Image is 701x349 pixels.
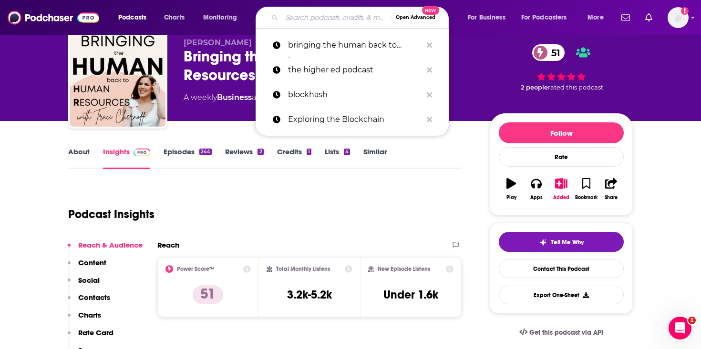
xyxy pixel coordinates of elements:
button: tell me why sparkleTell Me Why [499,232,624,252]
p: Reach & Audience [78,240,143,249]
a: Exploring the Blockchain [256,107,449,132]
div: 244 [199,149,212,155]
span: Open Advanced [396,15,435,20]
p: bringing the human back to human resources [288,33,422,58]
span: and [252,93,267,102]
button: Rate Card [68,328,113,346]
iframe: Intercom live chat [669,317,691,339]
div: 2 [258,149,263,155]
div: Rate [499,147,624,167]
p: Contacts [78,293,110,302]
a: Get this podcast via API [512,321,611,344]
span: [PERSON_NAME] [184,38,252,47]
a: Contact This Podcast [499,259,624,278]
button: Open AdvancedNew [392,12,440,23]
p: Charts [78,310,101,319]
div: Bookmark [575,195,598,200]
span: For Podcasters [521,11,567,24]
p: the higher ed podcast [288,58,422,82]
a: Business [217,93,252,102]
img: Bringing the Human back to Human Resources [70,31,165,127]
button: open menu [112,10,159,25]
button: Added [549,172,574,206]
a: About [68,147,90,169]
a: Episodes244 [164,147,212,169]
div: Search podcasts, credits, & more... [265,7,458,29]
div: 1 [307,149,311,155]
a: blockhash [256,82,449,107]
button: Contacts [68,293,110,310]
a: the higher ed podcast [256,58,449,82]
div: 4 [344,149,350,155]
span: 51 [542,44,565,61]
div: Share [605,195,618,200]
img: Podchaser - Follow, Share and Rate Podcasts [8,9,99,27]
p: Exploring the Blockchain [288,107,422,132]
img: User Profile [668,7,689,28]
span: rated this podcast [548,84,603,91]
input: Search podcasts, credits, & more... [282,10,392,25]
button: Bookmark [574,172,598,206]
a: Lists4 [325,147,350,169]
span: Get this podcast via API [529,329,603,337]
div: Added [553,195,569,200]
span: Tell Me Why [551,239,584,246]
div: A weekly podcast [184,92,350,103]
a: Show notifications dropdown [618,10,634,26]
p: Rate Card [78,328,113,337]
button: Show profile menu [668,7,689,28]
button: open menu [196,10,249,25]
a: Similar [363,147,387,169]
button: Social [68,276,100,293]
svg: Add a profile image [681,7,689,15]
h2: Reach [157,240,179,249]
p: blockhash [288,82,422,107]
button: Follow [499,122,624,143]
a: 51 [532,44,565,61]
span: Logged in as systemsteam [668,7,689,28]
h1: Podcast Insights [68,207,155,221]
h3: 3.2k-5.2k [287,288,332,302]
img: Podchaser Pro [134,149,150,156]
p: Social [78,276,100,285]
a: InsightsPodchaser Pro [103,147,150,169]
button: Export One-Sheet [499,286,624,304]
button: open menu [461,10,517,25]
span: For Business [468,11,505,24]
a: bringing the human back to human resources [256,33,449,58]
h2: Total Monthly Listens [276,266,330,272]
a: Reviews2 [225,147,263,169]
span: 1 [688,317,696,324]
p: Content [78,258,106,267]
div: Apps [530,195,543,200]
span: Monitoring [203,11,237,24]
button: Content [68,258,106,276]
span: New [422,6,439,15]
button: Reach & Audience [68,240,143,258]
span: Charts [164,11,185,24]
button: open menu [581,10,616,25]
button: Charts [68,310,101,328]
span: Podcasts [118,11,146,24]
span: 2 people [521,84,548,91]
h2: New Episode Listens [378,266,430,272]
img: tell me why sparkle [539,239,547,246]
button: Play [499,172,524,206]
a: Credits1 [277,147,311,169]
h3: Under 1.6k [383,288,438,302]
div: 51 2 peoplerated this podcast [490,38,633,97]
div: Play [506,195,516,200]
button: Apps [524,172,548,206]
button: Share [599,172,624,206]
h2: Power Score™ [177,266,214,272]
a: Show notifications dropdown [641,10,656,26]
a: Charts [158,10,190,25]
p: 51 [193,285,223,304]
button: open menu [515,10,581,25]
span: More [588,11,604,24]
